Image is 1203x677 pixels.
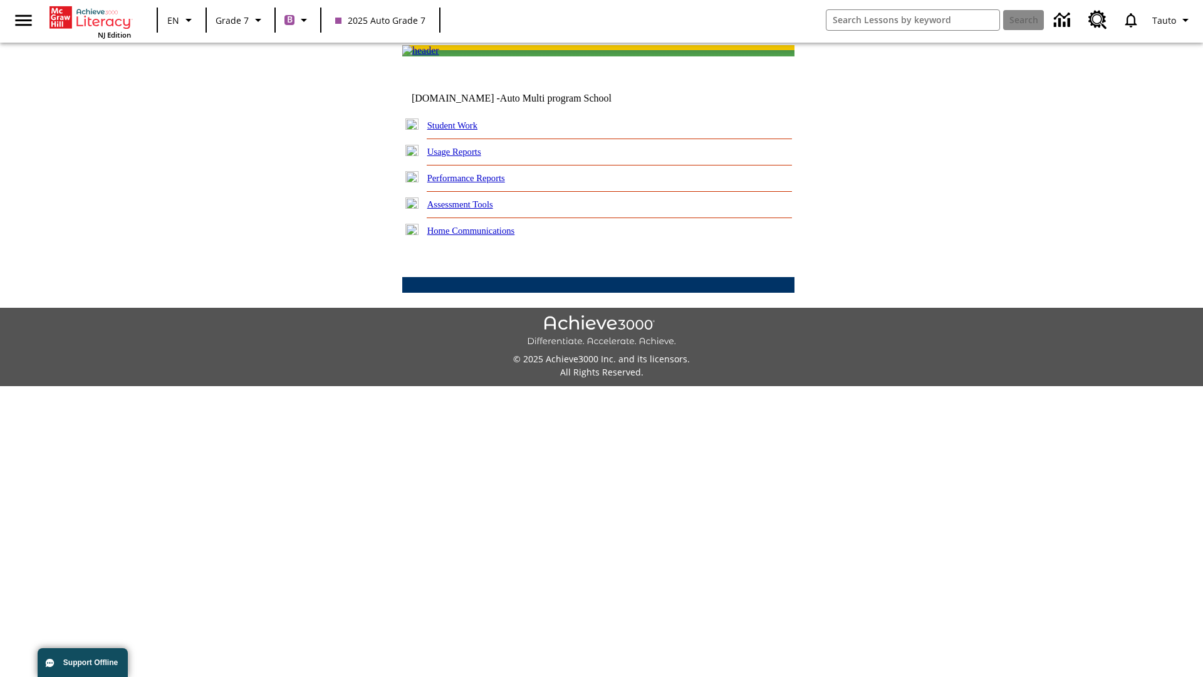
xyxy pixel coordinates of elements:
a: Assessment Tools [427,199,493,209]
span: EN [167,14,179,27]
div: Home [49,4,131,39]
a: Usage Reports [427,147,481,157]
img: plus.gif [405,171,419,182]
a: Home Communications [427,226,515,236]
span: Grade 7 [216,14,249,27]
button: Language: EN, Select a language [162,9,202,31]
img: Achieve3000 Differentiate Accelerate Achieve [527,315,676,347]
button: Profile/Settings [1147,9,1198,31]
a: Student Work [427,120,477,130]
a: Resource Center, Will open in new tab [1081,3,1115,37]
td: [DOMAIN_NAME] - [412,93,642,104]
img: plus.gif [405,224,419,235]
a: Performance Reports [427,173,505,183]
span: 2025 Auto Grade 7 [335,14,425,27]
a: Notifications [1115,4,1147,36]
button: Open side menu [5,2,42,39]
img: plus.gif [405,118,419,130]
nobr: Auto Multi program School [500,93,612,103]
span: B [287,12,293,28]
button: Support Offline [38,648,128,677]
img: plus.gif [405,197,419,209]
span: Tauto [1152,14,1176,27]
img: header [402,45,439,56]
img: plus.gif [405,145,419,156]
a: Data Center [1046,3,1081,38]
span: Support Offline [63,658,118,667]
button: Grade: Grade 7, Select a grade [211,9,271,31]
input: search field [826,10,999,30]
span: NJ Edition [98,30,131,39]
button: Boost Class color is purple. Change class color [279,9,316,31]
